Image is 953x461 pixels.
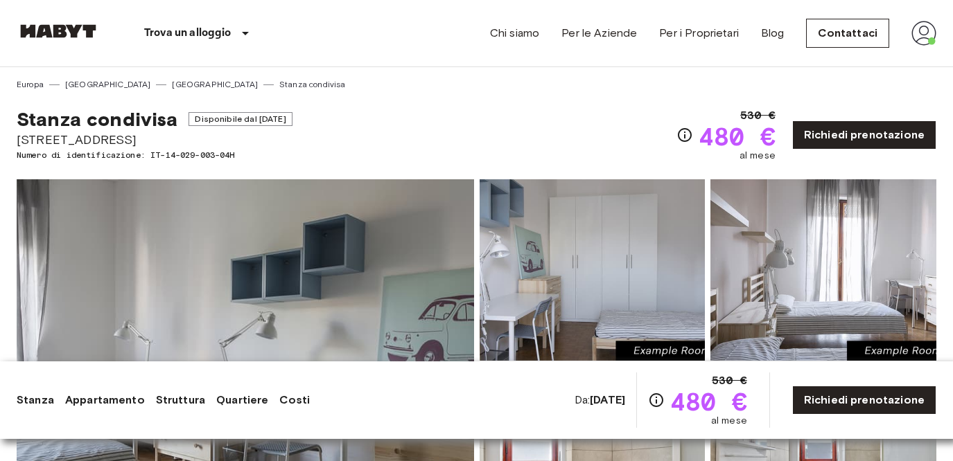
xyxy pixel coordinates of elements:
[17,149,292,161] span: Numero di identificazione: IT-14-029-003-04H
[648,392,665,408] svg: Verifica i dettagli delle spese nella sezione 'Riassunto dei Costi'. Si prega di notare che gli s...
[761,25,785,42] a: Blog
[792,386,936,415] a: Richiedi prenotazione
[156,392,205,408] a: Struttura
[17,78,44,91] a: Europa
[189,112,292,126] span: Disponibile dal [DATE]
[911,21,936,46] img: avatar
[740,149,776,163] span: al mese
[670,389,747,414] span: 480 €
[561,25,637,42] a: Per le Aziende
[676,127,693,143] svg: Verifica i dettagli delle spese nella sezione 'Riassunto dei Costi'. Si prega di notare che gli s...
[575,392,625,408] span: Da:
[172,78,258,91] a: [GEOGRAPHIC_DATA]
[699,124,776,149] span: 480 €
[480,179,706,361] img: Picture of unit IT-14-029-003-04H
[590,393,625,406] b: [DATE]
[279,78,345,91] a: Stanza condivisa
[710,179,936,361] img: Picture of unit IT-14-029-003-04H
[740,107,776,124] span: 530 €
[17,131,292,149] span: [STREET_ADDRESS]
[144,25,231,42] p: Trova un alloggio
[792,120,936,150] a: Richiedi prenotazione
[17,107,177,131] span: Stanza condivisa
[17,392,54,408] a: Stanza
[17,24,100,38] img: Habyt
[659,25,739,42] a: Per i Proprietari
[65,78,151,91] a: [GEOGRAPHIC_DATA]
[490,25,539,42] a: Chi siamo
[711,414,747,428] span: al mese
[712,372,747,389] span: 530 €
[216,392,268,408] a: Quartiere
[806,19,889,48] a: Contattaci
[65,392,145,408] a: Appartamento
[279,392,310,408] a: Costi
